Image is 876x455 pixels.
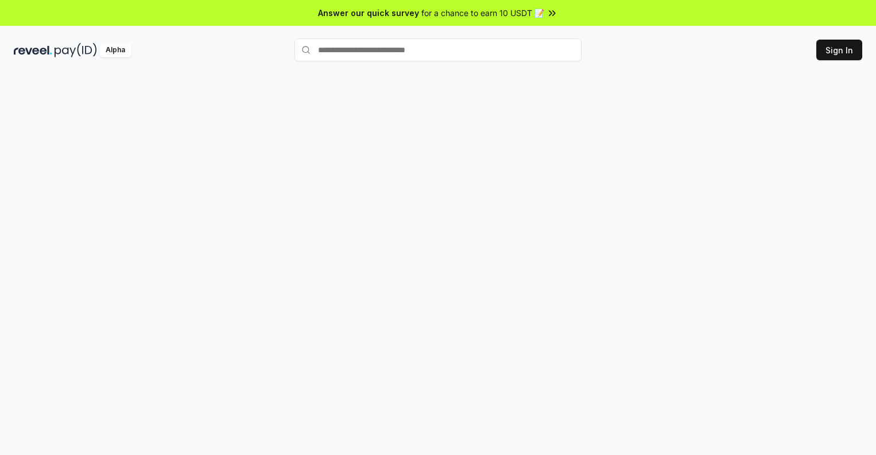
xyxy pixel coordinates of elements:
[318,7,419,19] span: Answer our quick survey
[55,43,97,57] img: pay_id
[816,40,862,60] button: Sign In
[14,43,52,57] img: reveel_dark
[99,43,131,57] div: Alpha
[421,7,544,19] span: for a chance to earn 10 USDT 📝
